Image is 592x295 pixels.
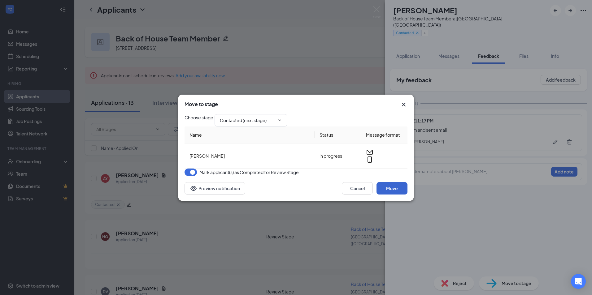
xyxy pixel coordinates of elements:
[571,274,586,289] div: Open Intercom Messenger
[377,182,407,195] button: Move
[190,185,197,192] svg: Eye
[185,114,215,126] span: Choose stage :
[342,182,373,195] button: Cancel
[185,101,218,108] h3: Move to stage
[189,153,225,159] span: [PERSON_NAME]
[366,148,373,156] svg: Email
[199,169,299,176] span: Mark applicant(s) as Completed for Review Stage
[277,118,282,123] svg: ChevronDown
[400,101,407,108] button: Close
[315,126,361,143] th: Status
[185,182,245,195] button: Preview notificationEye
[366,156,373,163] svg: MobileSms
[361,126,407,143] th: Message format
[315,143,361,169] td: in progress
[400,101,407,108] svg: Cross
[185,126,315,143] th: Name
